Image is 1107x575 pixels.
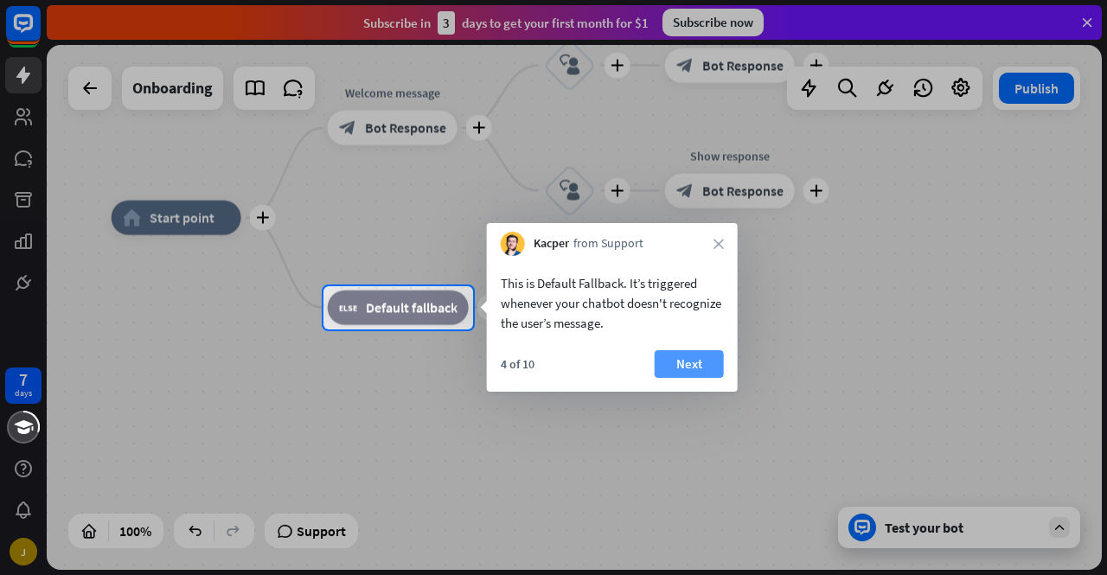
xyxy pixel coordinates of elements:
[573,235,643,252] span: from Support
[501,273,724,333] div: This is Default Fallback. It’s triggered whenever your chatbot doesn't recognize the user’s message.
[501,356,534,372] div: 4 of 10
[14,7,66,59] button: Open LiveChat chat widget
[713,239,724,249] i: close
[339,299,357,316] i: block_fallback
[366,299,458,316] span: Default fallback
[655,350,724,378] button: Next
[534,235,569,252] span: Kacper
